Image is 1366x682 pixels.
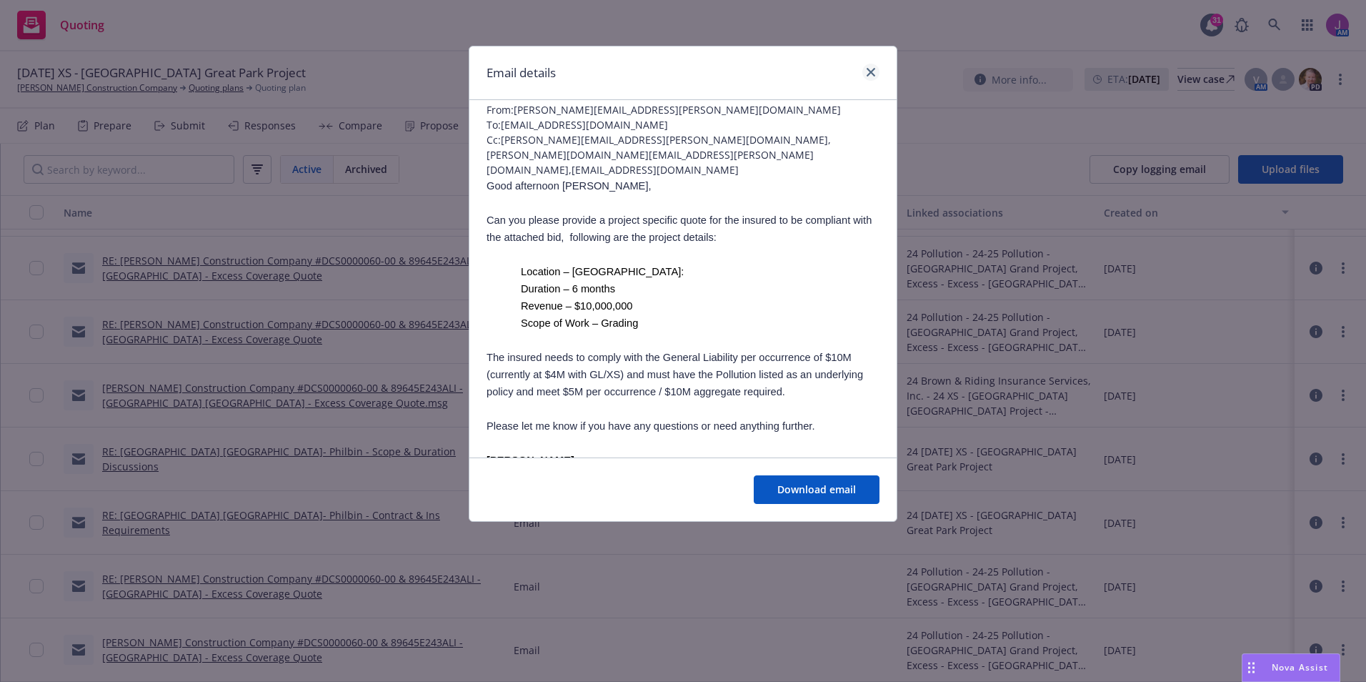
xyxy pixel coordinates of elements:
[487,117,879,132] span: To: [EMAIL_ADDRESS][DOMAIN_NAME]
[487,214,872,243] span: Can you please provide a project specific quote for the insured to be compliant with the attached...
[521,300,632,312] span: Revenue – $10,000,000
[521,283,615,295] span: Duration – 6 months
[521,317,638,329] span: Scope of Work – Grading
[487,64,556,82] h1: Email details
[487,455,574,466] span: [PERSON_NAME]
[487,352,863,397] span: The insured needs to comply with the General Liability per occurrence of $10M (currently at $4M w...
[777,483,856,496] span: Download email
[1272,661,1328,673] span: Nova Assist
[487,420,815,432] span: Please let me know if you have any questions or need anything further.
[1242,653,1340,682] button: Nova Assist
[487,132,879,177] span: Cc: [PERSON_NAME][EMAIL_ADDRESS][PERSON_NAME][DOMAIN_NAME],[PERSON_NAME][DOMAIN_NAME][EMAIL_ADDRE...
[487,102,879,117] span: From: [PERSON_NAME][EMAIL_ADDRESS][PERSON_NAME][DOMAIN_NAME]
[521,266,684,277] span: Location – [GEOGRAPHIC_DATA]:
[862,64,879,81] a: close
[487,180,652,192] span: Good afternoon [PERSON_NAME],
[1242,654,1260,681] div: Drag to move
[754,475,879,504] button: Download email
